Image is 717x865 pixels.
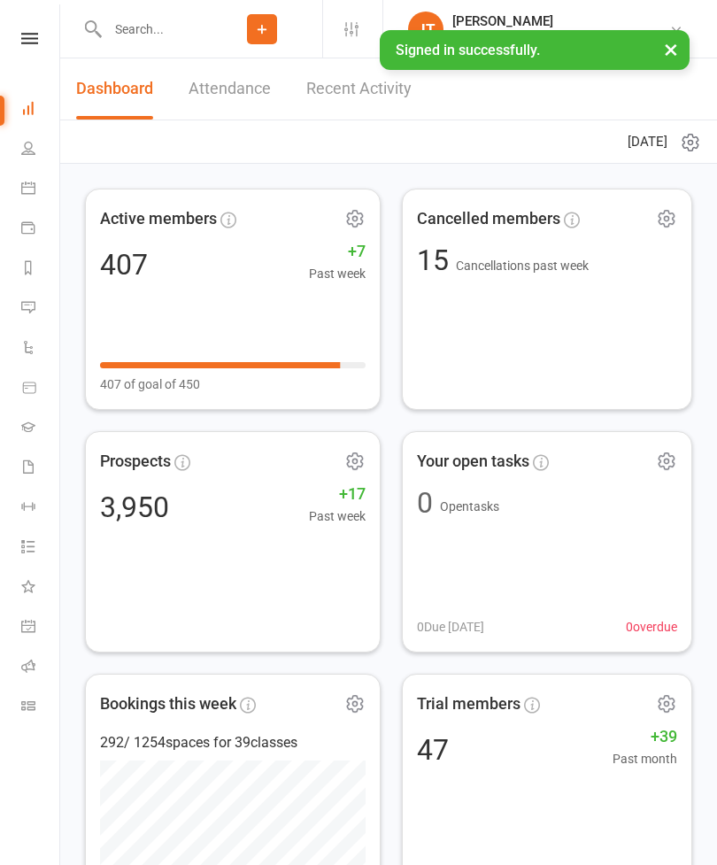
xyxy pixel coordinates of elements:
a: Dashboard [76,58,153,120]
span: Prospects [100,449,171,475]
span: +17 [309,482,366,507]
div: [PERSON_NAME] [452,13,669,29]
a: Dashboard [21,90,61,130]
span: Trial members [417,691,520,717]
span: Active members [100,206,217,232]
a: Calendar [21,170,61,210]
span: Bookings this week [100,691,236,717]
span: Past month [613,749,677,768]
div: JT [408,12,443,47]
a: General attendance kiosk mode [21,608,61,648]
span: Past week [309,506,366,526]
a: Class kiosk mode [21,688,61,728]
span: Cancellations past week [456,259,589,273]
span: 407 of goal of 450 [100,375,200,394]
span: 0 overdue [626,617,677,637]
input: Search... [102,17,202,42]
span: 15 [417,243,456,277]
a: Roll call kiosk mode [21,648,61,688]
div: 0 [417,489,433,517]
span: +7 [309,239,366,265]
div: 407 [100,251,148,279]
span: Open tasks [440,499,499,514]
span: [DATE] [628,131,667,152]
div: 292 / 1254 spaces for 39 classes [100,731,366,754]
a: Reports [21,250,61,290]
div: 3,950 [100,493,169,521]
span: 0 Due [DATE] [417,617,484,637]
span: Past week [309,264,366,283]
span: +39 [613,724,677,750]
span: Signed in successfully. [396,42,540,58]
div: Urban Muaythai - [GEOGRAPHIC_DATA] [452,29,669,45]
a: People [21,130,61,170]
a: What's New [21,568,61,608]
a: Product Sales [21,369,61,409]
div: 47 [417,736,449,764]
a: Payments [21,210,61,250]
button: × [655,30,687,68]
a: Recent Activity [306,58,412,120]
span: Cancelled members [417,206,560,232]
span: Your open tasks [417,449,529,475]
a: Attendance [189,58,271,120]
